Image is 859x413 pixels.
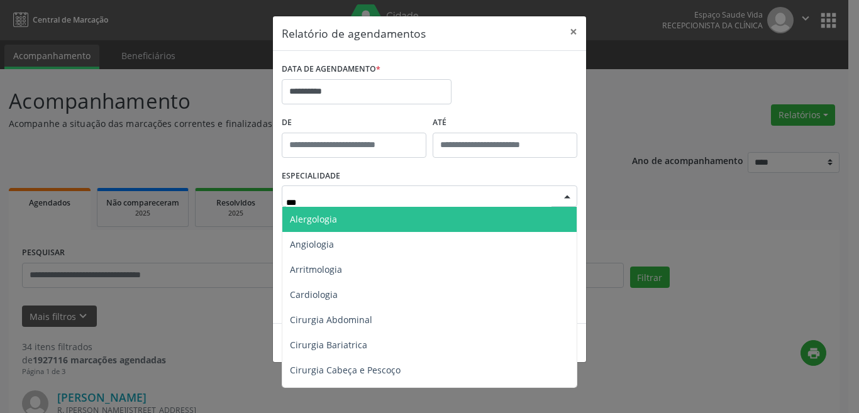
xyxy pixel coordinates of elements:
span: Arritmologia [290,263,342,275]
span: Cirurgia Bariatrica [290,339,367,351]
label: ESPECIALIDADE [282,167,340,186]
span: Alergologia [290,213,337,225]
span: Cardiologia [290,289,338,300]
h5: Relatório de agendamentos [282,25,426,41]
label: DATA DE AGENDAMENTO [282,60,380,79]
span: Cirurgia Cabeça e Pescoço [290,364,401,376]
label: De [282,113,426,133]
span: Angiologia [290,238,334,250]
span: Cirurgia Abdominal [290,314,372,326]
label: ATÉ [433,113,577,133]
button: Close [561,16,586,47]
